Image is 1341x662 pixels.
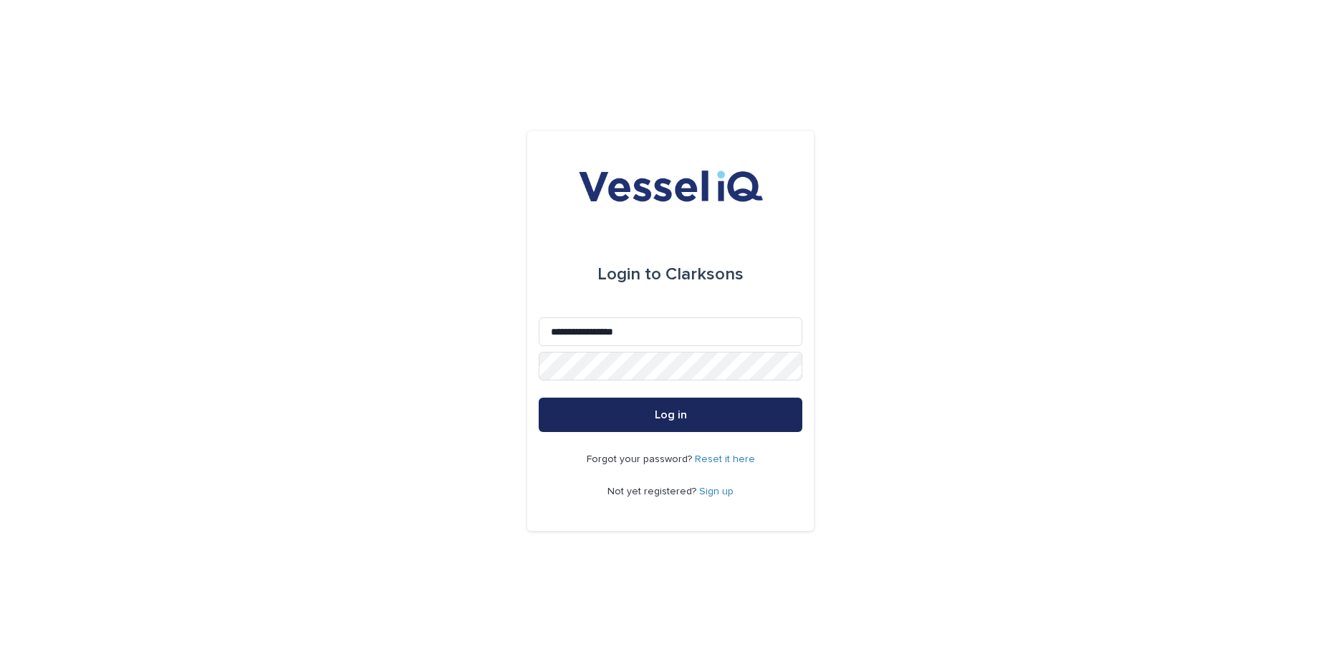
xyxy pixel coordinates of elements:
[607,486,699,496] span: Not yet registered?
[578,165,763,208] img: DY2harLS7Ky7oFY6OHCp
[655,409,687,421] span: Log in
[695,454,755,464] a: Reset it here
[587,454,695,464] span: Forgot your password?
[597,254,744,294] div: Clarksons
[539,398,802,432] button: Log in
[699,486,734,496] a: Sign up
[597,266,661,283] span: Login to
